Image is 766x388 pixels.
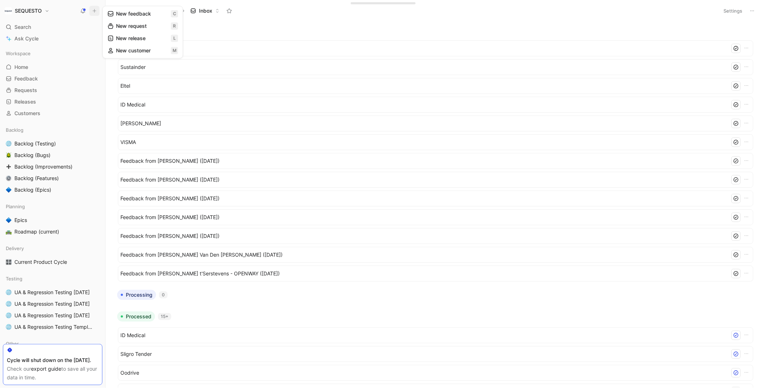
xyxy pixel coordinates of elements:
a: export guide [31,366,61,372]
button: New releasel [104,32,181,44]
a: Releases [3,96,102,107]
button: 🌐 [4,288,13,297]
a: Feedback from [PERSON_NAME] ([DATE]) [118,209,753,225]
span: ID Medical [120,331,727,340]
div: 15+ [158,313,171,320]
span: ID Medical [120,100,727,109]
span: Feedback [14,75,38,82]
button: 🔷 [4,186,13,194]
a: Customers [3,108,102,119]
a: [PERSON_NAME] [118,115,753,131]
img: SEQUESTO [5,7,12,14]
a: 🛣️Roadmap (current) [3,226,102,237]
div: Other [3,338,102,349]
button: 🌐 [4,311,13,320]
a: 🎛️Current Product Cycle [3,257,102,267]
span: Current Product Cycle [14,258,67,266]
button: New customerm [104,44,181,57]
a: ➕Backlog (Improvements) [3,161,102,172]
div: Backlog [3,125,102,135]
button: 🌐 [4,139,13,148]
span: Processing [126,291,152,298]
a: Oodrive [118,365,753,381]
button: 🎛️ [4,258,13,266]
div: Planning🔷Epics🛣️Roadmap (current) [3,201,102,237]
a: ID Medical [118,327,753,343]
span: Feedback from [PERSON_NAME] ([DATE]) [120,175,727,184]
span: Backlog [6,126,23,134]
a: Feedback from [PERSON_NAME] ([DATE]) [118,153,753,169]
span: Testing [6,275,22,282]
span: UA & Regression Testing Template [14,323,93,331]
span: Backlog (Improvements) [14,163,72,170]
span: Feedback from [PERSON_NAME] t'Serstevens - OPENWAY ([DATE]) [120,269,727,278]
img: 🌐 [6,301,12,307]
a: 🌐UA & Regression Testing [DATE] [3,298,102,309]
a: Feedback [3,73,102,84]
div: Check our to save all your data in time. [7,365,98,382]
span: Epics [14,217,27,224]
img: 🎛️ [6,259,12,265]
img: 🔷 [6,187,12,193]
div: Processing0 [114,290,757,306]
span: Ask Cycle [14,34,39,43]
a: 🔷Backlog (Epics) [3,184,102,195]
button: Settings [721,6,746,16]
span: Feedback from [PERSON_NAME] ([DATE]) [120,194,727,203]
button: SEQUESTOSEQUESTO [3,6,51,16]
a: Eltel [118,78,753,94]
a: 🌐Backlog (Testing) [3,138,102,149]
span: Other [6,340,19,347]
span: Roadmap (current) [14,228,59,235]
div: Workspace [3,48,102,59]
span: Inbox [199,7,212,14]
a: 🔷Epics [3,215,102,226]
span: Search [14,23,31,31]
img: 🪲 [6,152,12,158]
button: New feedbackc [104,8,181,20]
button: Processing [117,290,156,300]
div: Cycle will shut down on the [DATE]. [7,356,98,365]
span: l [171,35,178,42]
img: 🌐 [6,313,12,318]
button: New requestr [104,20,181,32]
div: To process13 [114,25,757,284]
a: Feedback from [PERSON_NAME] t'Serstevens - OPENWAY ([DATE]) [118,266,753,282]
span: Oodrive [120,369,727,377]
span: Releases [14,98,36,105]
div: 0 [159,291,168,298]
h1: SEQUESTO [15,8,42,14]
span: [PERSON_NAME] [120,119,727,128]
a: Feedback from [PERSON_NAME] ([DATE]) [118,172,753,188]
span: Home [14,64,28,71]
span: Feedback from [PERSON_NAME] ([DATE]) [120,213,727,222]
a: Sligro Tender [118,346,753,362]
a: Requests [3,85,102,96]
a: Sustainder [118,59,753,75]
button: 🛣️ [4,227,13,236]
button: 🌐 [4,323,13,331]
a: Ask Cycle [3,33,102,44]
a: 🌐UA & Regression Testing Template [3,322,102,332]
a: Feedback from [PERSON_NAME] ([DATE]) [118,191,753,206]
div: Delivery🎛️Current Product Cycle [3,243,102,267]
span: Backlog (Features) [14,175,59,182]
img: 🔷 [6,217,12,223]
img: 🌐 [6,324,12,330]
span: Feedback from [PERSON_NAME] Van Den [PERSON_NAME] ([DATE]) [120,250,727,259]
button: 🔷 [4,216,13,224]
span: UA & Regression Testing [DATE] [14,289,90,296]
button: Views [159,5,180,16]
div: Backlog🌐Backlog (Testing)🪲Backlog (Bugs)➕Backlog (Improvements)⚙️Backlog (Features)🔷Backlog (Epics) [3,125,102,195]
span: VISMA [120,138,727,147]
span: Sligro Tender [120,350,727,358]
span: Sustainder [120,63,727,71]
a: Feedback from [PERSON_NAME] Van Den [PERSON_NAME] ([DATE]) [118,247,753,263]
button: Feedback [114,5,151,16]
a: ⚙️Backlog (Features) [3,173,102,184]
span: UA & Regression Testing [DATE] [14,312,90,319]
a: VISMA [118,134,753,150]
span: r [171,22,178,30]
div: Search [3,22,102,32]
div: Testing [3,273,102,284]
